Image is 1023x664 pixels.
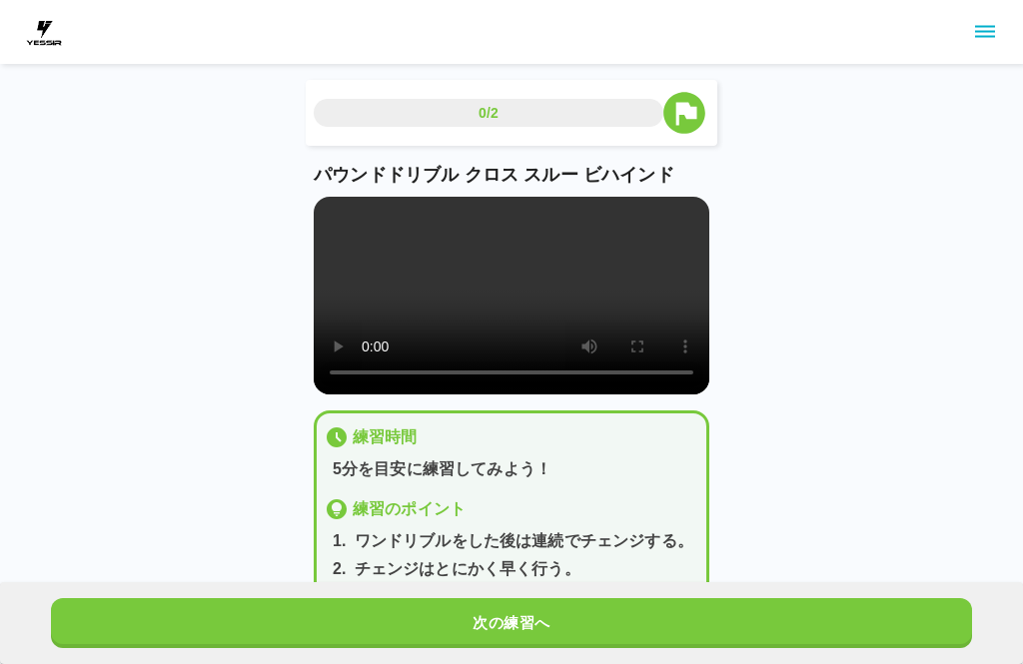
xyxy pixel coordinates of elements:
[333,529,347,553] p: 1 .
[353,497,466,521] p: 練習のポイント
[968,15,1002,49] button: sidemenu
[355,529,693,553] p: ワンドリブルをした後は連続でチェンジする。
[333,457,698,481] p: 5分を目安に練習してみよう！
[353,425,418,449] p: 練習時間
[355,557,580,581] p: チェンジはとにかく早く行う。
[479,103,499,123] p: 0/2
[333,557,347,581] p: 2 .
[51,598,972,648] button: 次の練習へ
[314,162,709,189] p: パウンドドリブル クロス スルー ビハインド
[24,12,64,52] img: dummy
